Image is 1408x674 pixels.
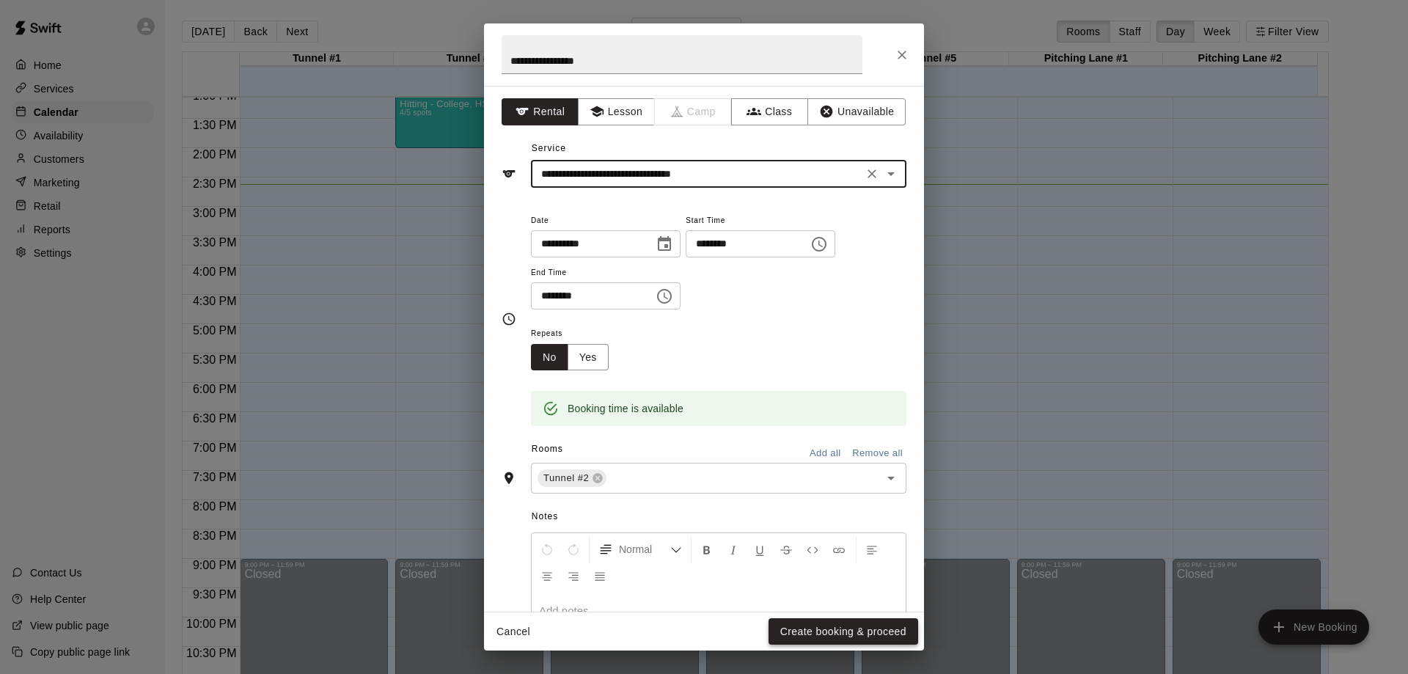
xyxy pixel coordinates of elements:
[535,563,560,589] button: Center Align
[538,469,606,487] div: Tunnel #2
[593,536,688,563] button: Formatting Options
[538,471,595,486] span: Tunnel #2
[694,536,719,563] button: Format Bold
[535,536,560,563] button: Undo
[826,536,851,563] button: Insert Link
[578,98,655,125] button: Lesson
[531,344,568,371] button: No
[862,164,882,184] button: Clear
[747,536,772,563] button: Format Underline
[807,98,906,125] button: Unavailable
[532,143,566,153] span: Service
[502,611,516,626] svg: Notes
[731,98,808,125] button: Class
[655,98,732,125] span: Camps can only be created in the Services page
[587,563,612,589] button: Justify Align
[490,618,537,645] button: Cancel
[532,444,563,454] span: Rooms
[686,211,835,231] span: Start Time
[502,98,579,125] button: Rental
[568,344,609,371] button: Yes
[889,42,915,68] button: Close
[502,312,516,326] svg: Timing
[881,468,901,488] button: Open
[531,344,609,371] div: outlined button group
[802,442,848,465] button: Add all
[804,230,834,259] button: Choose time, selected time is 4:00 PM
[619,542,670,557] span: Normal
[531,263,681,283] span: End Time
[881,164,901,184] button: Open
[531,211,681,231] span: Date
[721,536,746,563] button: Format Italics
[650,282,679,311] button: Choose time, selected time is 5:00 PM
[532,505,906,529] span: Notes
[774,536,799,563] button: Format Strikethrough
[531,324,620,344] span: Repeats
[769,618,918,645] button: Create booking & proceed
[502,166,516,181] svg: Service
[848,442,906,465] button: Remove all
[568,395,683,422] div: Booking time is available
[502,471,516,486] svg: Rooms
[800,536,825,563] button: Insert Code
[561,536,586,563] button: Redo
[859,536,884,563] button: Left Align
[650,230,679,259] button: Choose date, selected date is Aug 11, 2025
[561,563,586,589] button: Right Align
